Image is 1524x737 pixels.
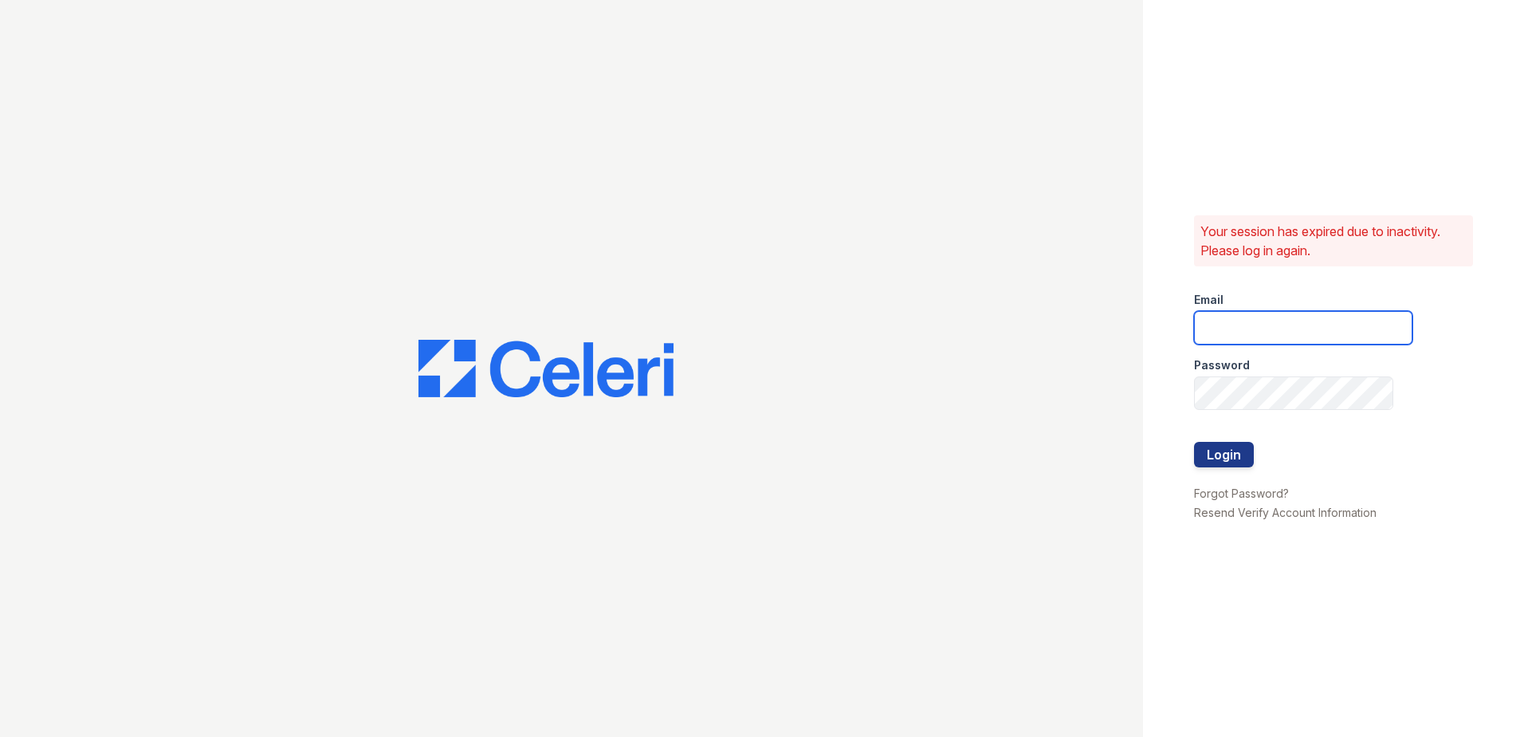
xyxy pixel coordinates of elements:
label: Password [1194,357,1250,373]
a: Forgot Password? [1194,487,1289,500]
button: Login [1194,442,1254,467]
label: Email [1194,292,1224,308]
a: Resend Verify Account Information [1194,506,1377,519]
p: Your session has expired due to inactivity. Please log in again. [1200,222,1467,260]
img: CE_Logo_Blue-a8612792a0a2168367f1c8372b55b34899dd931a85d93a1a3d3e32e68fde9ad4.png [418,340,674,397]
